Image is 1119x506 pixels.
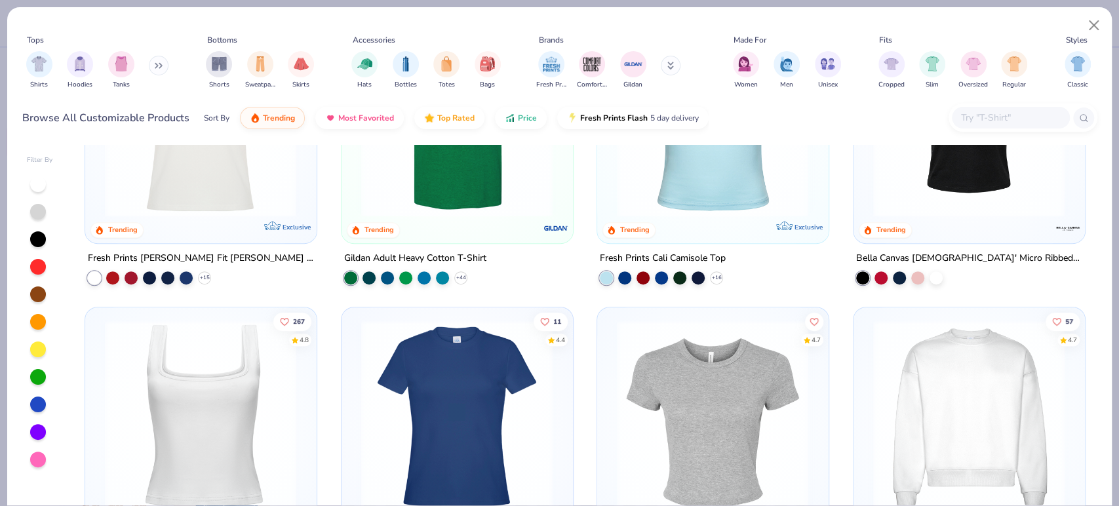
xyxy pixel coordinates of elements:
[294,56,309,71] img: Skirts Image
[245,51,275,90] div: filter for Sweatpants
[518,113,537,123] span: Price
[557,107,709,129] button: Fresh Prints Flash5 day delivery
[534,312,568,330] button: Like
[577,51,607,90] button: filter button
[355,24,559,216] img: db319196-8705-402d-8b46-62aaa07ed94f
[250,113,260,123] img: trending.gif
[856,250,1082,266] div: Bella Canvas [DEMOGRAPHIC_DATA]' Micro Ribbed Scoop Tank
[480,56,494,71] img: Bags Image
[1065,51,1091,90] button: filter button
[779,56,794,71] img: Men Image
[351,51,378,90] div: filter for Hats
[475,51,501,90] button: filter button
[288,51,314,90] button: filter button
[325,113,336,123] img: most_fav.gif
[1007,56,1022,71] img: Regular Image
[353,34,395,46] div: Accessories
[1068,335,1077,345] div: 4.7
[1070,56,1086,71] img: Classic Image
[108,51,134,90] div: filter for Tanks
[553,318,561,324] span: 11
[919,51,945,90] div: filter for Slim
[206,51,232,90] button: filter button
[536,51,566,90] div: filter for Fresh Prints
[27,34,44,46] div: Tops
[1082,13,1107,38] button: Close
[1065,51,1091,90] div: filter for Classic
[108,51,134,90] button: filter button
[733,51,759,90] div: filter for Women
[293,318,305,324] span: 267
[966,56,981,71] img: Oversized Image
[456,273,465,281] span: + 44
[113,80,130,90] span: Tanks
[393,51,419,90] button: filter button
[567,113,578,123] img: flash.gif
[288,51,314,90] div: filter for Skirts
[480,80,495,90] span: Bags
[245,51,275,90] button: filter button
[439,80,455,90] span: Totes
[437,113,475,123] span: Top Rated
[879,34,892,46] div: Fits
[958,51,988,90] button: filter button
[357,56,372,71] img: Hats Image
[206,51,232,90] div: filter for Shorts
[539,34,564,46] div: Brands
[414,107,484,129] button: Top Rated
[610,24,815,216] img: a25d9891-da96-49f3-a35e-76288174bf3a
[253,56,267,71] img: Sweatpants Image
[1067,80,1088,90] span: Classic
[542,214,568,241] img: Gildan logo
[958,80,988,90] span: Oversized
[1065,318,1073,324] span: 57
[344,250,486,266] div: Gildan Adult Heavy Cotton T-Shirt
[67,51,93,90] div: filter for Hoodies
[439,56,454,71] img: Totes Image
[600,250,726,266] div: Fresh Prints Cali Camisole Top
[1066,34,1088,46] div: Styles
[114,56,128,71] img: Tanks Image
[795,222,823,231] span: Exclusive
[1046,312,1080,330] button: Like
[878,80,905,90] span: Cropped
[878,51,905,90] div: filter for Cropped
[815,51,841,90] div: filter for Unisex
[1002,80,1026,90] span: Regular
[577,80,607,90] span: Comfort Colors
[884,56,899,71] img: Cropped Image
[395,80,417,90] span: Bottles
[960,110,1061,125] input: Try "T-Shirt"
[245,80,275,90] span: Sweatpants
[541,54,561,74] img: Fresh Prints Image
[207,34,237,46] div: Bottoms
[475,51,501,90] div: filter for Bags
[958,51,988,90] div: filter for Oversized
[919,51,945,90] button: filter button
[867,24,1071,216] img: 8af284bf-0d00-45ea-9003-ce4b9a3194ad
[495,107,547,129] button: Price
[273,312,311,330] button: Like
[212,56,227,71] img: Shorts Image
[73,56,87,71] img: Hoodies Image
[556,335,565,345] div: 4.4
[292,80,309,90] span: Skirts
[26,51,52,90] div: filter for Shirts
[209,80,229,90] span: Shorts
[620,51,646,90] button: filter button
[88,250,314,266] div: Fresh Prints [PERSON_NAME] Fit [PERSON_NAME] Shirt with Stripes
[734,34,766,46] div: Made For
[818,80,838,90] span: Unisex
[1054,214,1080,241] img: Bella + Canvas logo
[98,24,303,216] img: e5540c4d-e74a-4e58-9a52-192fe86bec9f
[351,51,378,90] button: filter button
[812,335,821,345] div: 4.7
[31,56,47,71] img: Shirts Image
[263,113,295,123] span: Trending
[623,80,642,90] span: Gildan
[536,51,566,90] button: filter button
[734,80,758,90] span: Women
[338,113,394,123] span: Most Favorited
[67,51,93,90] button: filter button
[805,312,823,330] button: Like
